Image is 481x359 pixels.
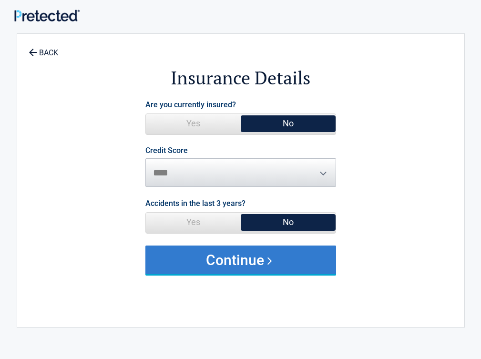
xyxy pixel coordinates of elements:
label: Credit Score [145,147,188,154]
span: No [241,114,336,133]
span: No [241,213,336,232]
label: Are you currently insured? [145,98,236,111]
a: BACK [27,40,60,57]
label: Accidents in the last 3 years? [145,197,246,210]
button: Continue [145,246,336,274]
img: Main Logo [14,10,80,21]
h2: Insurance Details [70,66,412,90]
span: Yes [146,114,241,133]
span: Yes [146,213,241,232]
